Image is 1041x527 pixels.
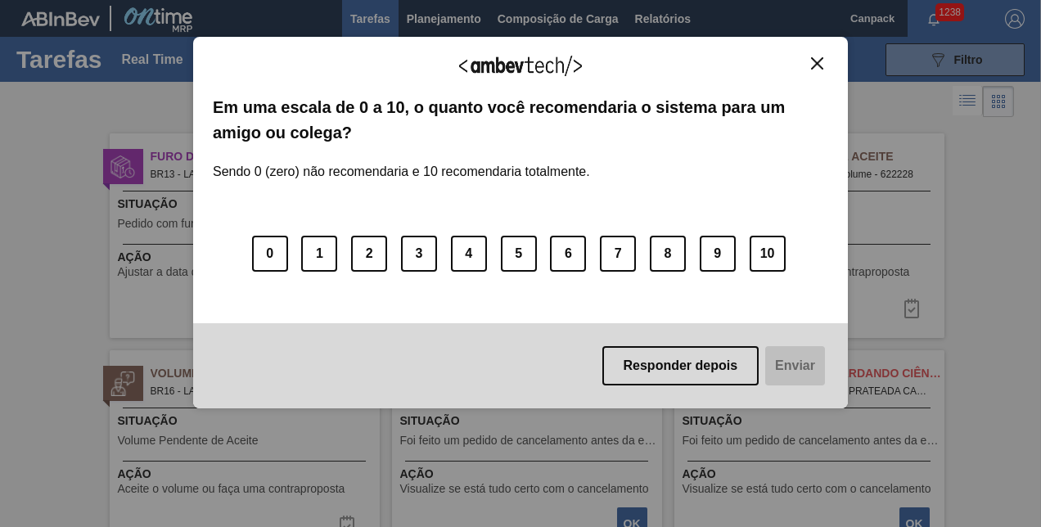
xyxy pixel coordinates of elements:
button: 6 [550,236,586,272]
button: 10 [750,236,786,272]
button: 1 [301,236,337,272]
button: 4 [451,236,487,272]
button: 9 [700,236,736,272]
label: Em uma escala de 0 a 10, o quanto você recomendaria o sistema para um amigo ou colega? [213,95,828,145]
button: 5 [501,236,537,272]
label: Sendo 0 (zero) não recomendaria e 10 recomendaria totalmente. [213,145,590,179]
img: Logo Ambevtech [459,56,582,76]
button: 2 [351,236,387,272]
button: 8 [650,236,686,272]
button: Close [806,56,828,70]
button: 7 [600,236,636,272]
button: 3 [401,236,437,272]
img: Close [811,57,823,70]
button: Responder depois [602,346,759,385]
button: 0 [252,236,288,272]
